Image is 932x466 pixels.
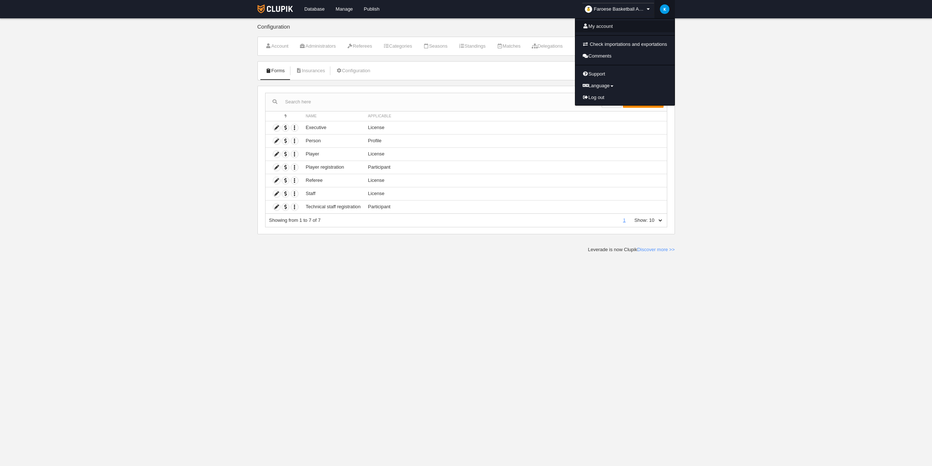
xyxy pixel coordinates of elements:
[368,114,391,118] span: Applicable
[582,3,654,15] a: Faroese Basketball Association
[266,96,602,107] input: Search here
[364,147,667,161] td: License
[575,68,675,80] a: Support
[292,65,329,76] a: Insurances
[588,246,675,253] div: Leverade is now Clupik
[261,41,293,52] a: Account
[379,41,416,52] a: Categories
[343,41,376,52] a: Referees
[575,50,675,62] a: Comments
[575,80,675,92] a: Language
[302,134,364,147] td: Person
[528,41,567,52] a: Delegations
[364,134,667,147] td: Profile
[302,161,364,174] td: Player registration
[627,217,647,224] label: Show:
[261,65,289,76] a: Forms
[575,21,675,32] a: My account
[269,217,321,223] span: Showing from 1 to 7 of 7
[364,174,667,187] td: License
[493,41,524,52] a: Matches
[306,114,317,118] span: Name
[575,38,675,50] a: Check importations and exportations
[637,247,675,252] a: Discover more >>
[454,41,490,52] a: Standings
[660,4,669,14] img: c2l6ZT0zMHgzMCZmcz05JnRleHQ9SyZiZz0wMzliZTU%3D.png
[419,41,452,52] a: Seasons
[257,24,675,37] div: Configuration
[364,161,667,174] td: Participant
[575,92,675,103] a: Log out
[585,5,592,13] img: organizador.30x30.png
[302,187,364,200] td: Staff
[332,65,374,76] a: Configuration
[302,147,364,161] td: Player
[364,187,667,200] td: License
[364,200,667,213] td: Participant
[594,5,645,13] span: Faroese Basketball Association
[364,121,667,134] td: License
[302,200,364,213] td: Technical staff registration
[302,121,364,134] td: Executive
[590,41,667,47] span: Check importations and exportations
[257,4,293,13] img: Clupik
[302,174,364,187] td: Referee
[569,41,596,52] a: Fields
[621,217,627,223] a: 1
[296,41,340,52] a: Administrators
